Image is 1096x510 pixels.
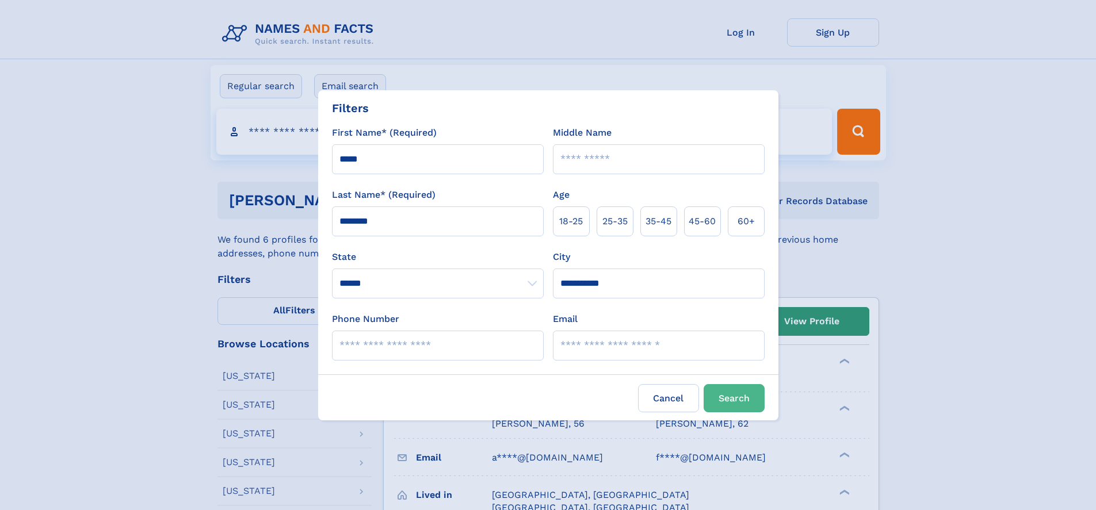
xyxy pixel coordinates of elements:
span: 25‑35 [602,214,628,228]
label: Last Name* (Required) [332,188,436,202]
span: 35‑45 [646,214,671,228]
label: Email [553,312,578,326]
span: 18‑25 [559,214,583,228]
label: State [332,250,544,264]
label: First Name* (Required) [332,126,437,140]
label: Age [553,188,570,202]
button: Search [704,384,765,412]
label: Cancel [638,384,699,412]
div: Filters [332,99,369,117]
span: 45‑60 [689,214,716,228]
label: Phone Number [332,312,399,326]
label: Middle Name [553,126,612,140]
span: 60+ [738,214,755,228]
label: City [553,250,570,264]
